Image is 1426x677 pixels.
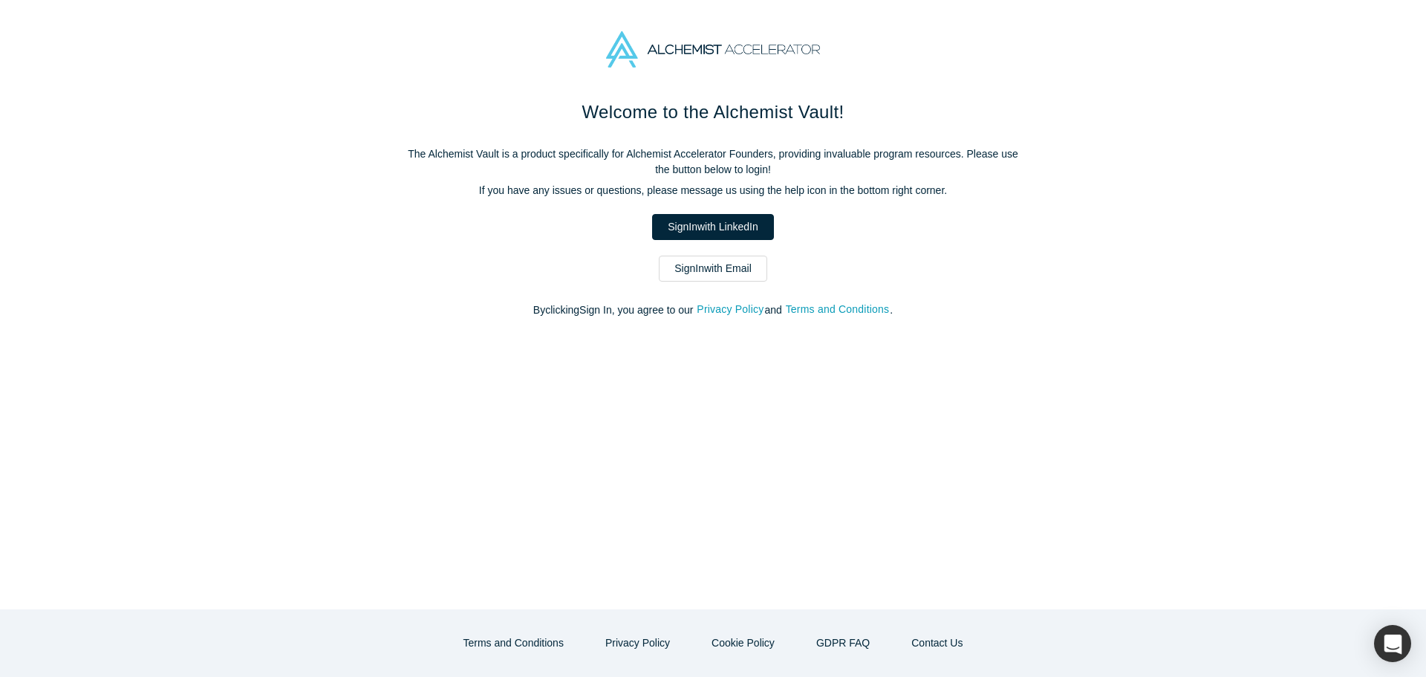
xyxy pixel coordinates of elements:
[652,214,773,240] a: SignInwith LinkedIn
[801,630,885,656] a: GDPR FAQ
[696,301,764,318] button: Privacy Policy
[785,301,891,318] button: Terms and Conditions
[606,31,820,68] img: Alchemist Accelerator Logo
[401,146,1025,178] p: The Alchemist Vault is a product specifically for Alchemist Accelerator Founders, providing inval...
[401,99,1025,126] h1: Welcome to the Alchemist Vault!
[896,630,978,656] button: Contact Us
[696,630,790,656] button: Cookie Policy
[401,302,1025,318] p: By clicking Sign In , you agree to our and .
[401,183,1025,198] p: If you have any issues or questions, please message us using the help icon in the bottom right co...
[448,630,579,656] button: Terms and Conditions
[590,630,686,656] button: Privacy Policy
[659,256,767,282] a: SignInwith Email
